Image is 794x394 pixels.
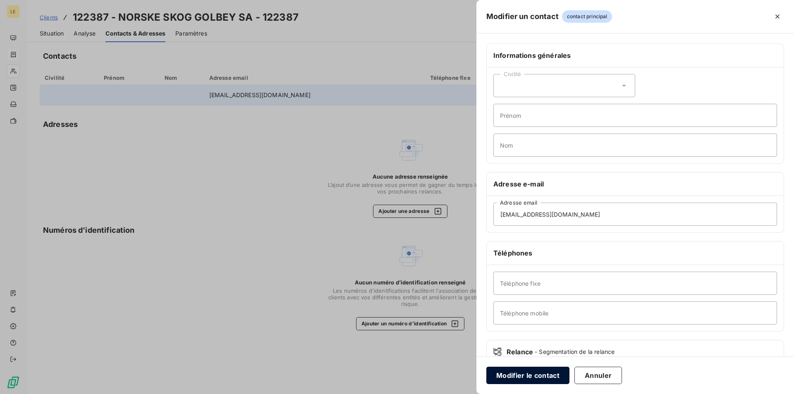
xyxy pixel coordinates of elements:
input: placeholder [493,134,777,157]
input: placeholder [493,203,777,226]
iframe: Intercom live chat [766,366,786,386]
div: Relance [493,347,777,357]
span: contact principal [562,10,612,23]
button: Modifier le contact [486,367,569,384]
h5: Modifier un contact [486,11,559,22]
h6: Téléphones [493,248,777,258]
input: placeholder [493,104,777,127]
h6: Informations générales [493,50,777,60]
input: placeholder [493,272,777,295]
span: - Segmentation de la relance [535,348,615,356]
input: placeholder [493,301,777,325]
h6: Adresse e-mail [493,179,777,189]
button: Annuler [574,367,622,384]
